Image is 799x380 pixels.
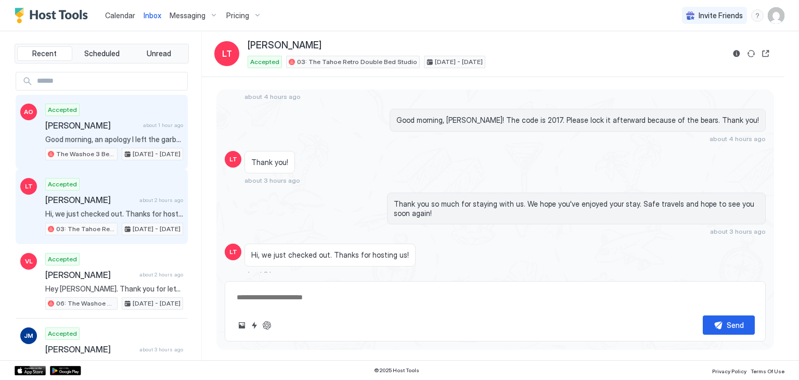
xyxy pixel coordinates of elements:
span: [DATE] - [DATE] [133,224,181,234]
span: Hi, we just checked out. Thanks for hosting us! [251,250,409,260]
span: LT [25,182,33,191]
button: Send [703,315,755,335]
span: LT [229,247,237,257]
span: Invite Friends [699,11,743,20]
span: [PERSON_NAME] [45,195,135,205]
span: The Washoe 3 Bedroom Family Unit [56,149,115,159]
span: LT [222,47,232,60]
span: about 3 hours ago [139,346,183,353]
a: Google Play Store [50,366,81,375]
div: menu [751,9,764,22]
span: about 1 hour ago [143,122,183,129]
a: Inbox [144,10,161,21]
span: about 2 hours ago [139,271,183,278]
span: about 4 hours ago [244,93,301,100]
span: Inbox [144,11,161,20]
span: [PERSON_NAME] [45,344,135,354]
button: Open reservation [759,47,772,60]
a: Privacy Policy [712,365,746,376]
span: about 2 hours ago [244,270,300,277]
span: VL [25,257,33,266]
div: Send [727,320,744,331]
button: Quick reply [248,319,261,332]
span: Recent [32,49,57,58]
span: Good morning, [PERSON_NAME]! The code is 2017. Please lock it afterward because of the bears. Tha... [396,116,759,125]
span: about 2 hours ago [139,197,183,204]
input: Input Field [33,72,187,90]
span: JM [24,331,33,340]
span: about 3 hours ago [710,227,766,235]
span: 03: The Tahoe Retro Double Bed Studio [297,57,417,67]
button: Unread [131,46,186,61]
span: Thank you! [251,158,288,167]
span: Unread [147,49,171,58]
span: Thank you so much for staying with us. We hope you've enjoyed your stay. Safe travels and hope to... [394,199,759,218]
span: [PERSON_NAME] [248,40,321,52]
span: Scheduled [84,49,120,58]
span: Accepted [48,180,77,189]
span: Messaging [170,11,205,20]
span: 03: The Tahoe Retro Double Bed Studio [56,224,115,234]
span: Hey [PERSON_NAME]. Thank you for letting us know, and I really appreciate you bringing this to ou... [45,284,183,294]
button: Scheduled [74,46,130,61]
span: LT [229,155,237,164]
button: Recent [17,46,72,61]
span: [DATE] - [DATE] [435,57,483,67]
div: User profile [768,7,784,24]
span: Terms Of Use [751,368,784,374]
span: AO [24,107,33,117]
span: Accepted [250,57,279,67]
a: Terms Of Use [751,365,784,376]
span: Pricing [226,11,249,20]
span: 06: The Washoe Sierra Studio [56,299,115,308]
button: Upload image [236,319,248,332]
span: Good morning, an apology I left the garbage inside the cabin because the garbage cans were locked [45,135,183,144]
span: [DATE] - [DATE] [133,149,181,159]
span: Accepted [48,255,77,264]
span: © 2025 Host Tools [374,367,419,374]
span: Accepted [48,329,77,338]
button: Reservation information [730,47,743,60]
button: Sync reservation [745,47,757,60]
a: Calendar [105,10,135,21]
a: App Store [15,366,46,375]
span: about 3 hours ago [244,176,300,184]
a: Host Tools Logo [15,8,93,23]
span: about 4 hours ago [710,135,766,143]
button: ChatGPT Auto Reply [261,319,273,332]
span: Accepted [48,105,77,115]
span: [DATE] - [DATE] [133,299,181,308]
span: Thank you so much for staying with us. We hope you've enjoyed your stay. Safe travels and hope to... [45,359,183,368]
span: Hi, we just checked out. Thanks for hosting us! [45,209,183,219]
span: Calendar [105,11,135,20]
span: [PERSON_NAME] [45,120,139,131]
span: Privacy Policy [712,368,746,374]
div: tab-group [15,44,189,64]
span: [PERSON_NAME] [45,270,135,280]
